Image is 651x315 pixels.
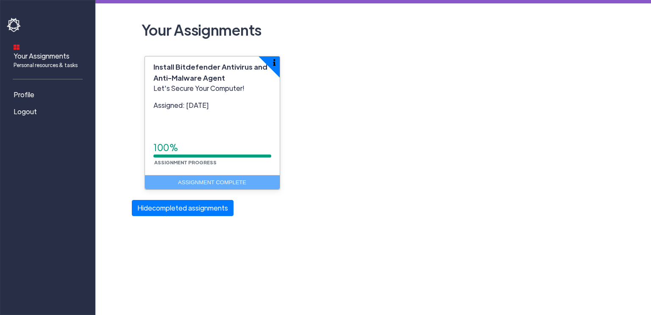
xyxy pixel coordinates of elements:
a: Profile [7,86,92,103]
h2: Your Assignments [138,17,609,42]
div: 100% [153,141,271,155]
span: Personal resources & tasks [14,61,78,69]
a: Your AssignmentsPersonal resources & tasks [7,39,92,72]
span: Install Bitdefender Antivirus and Anti-Malware Agent [153,62,267,82]
span: Logout [14,107,37,117]
img: havoc-shield-logo-white.png [7,18,22,32]
button: Hidecompleted assignments [132,200,234,216]
span: Profile [14,90,34,100]
img: info-icon.svg [273,59,275,66]
a: Logout [7,103,92,120]
p: Let's Secure Your Computer! [153,83,271,93]
p: Assigned: [DATE] [153,100,271,110]
small: Assignment Progress [153,159,217,165]
span: Your Assignments [14,51,78,69]
img: dashboard-icon.svg [14,44,19,50]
